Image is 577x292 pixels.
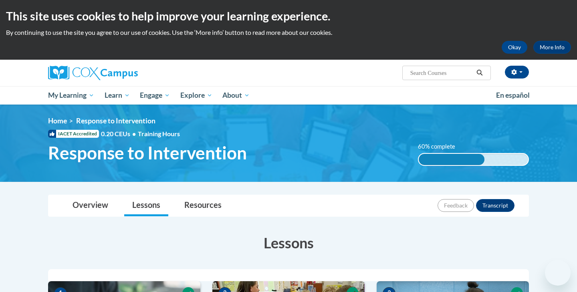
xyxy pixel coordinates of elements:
button: Feedback [438,199,474,212]
img: Cox Campus [48,66,138,80]
div: 60% complete [419,154,484,165]
h2: This site uses cookies to help improve your learning experience. [6,8,571,24]
a: Resources [176,195,230,216]
span: IACET Accredited [48,130,99,138]
span: Training Hours [138,130,180,137]
a: Overview [65,195,116,216]
span: About [222,91,250,100]
iframe: Button to launch messaging window [545,260,571,286]
a: Cox Campus [48,66,200,80]
span: My Learning [48,91,94,100]
a: Lessons [124,195,168,216]
button: Account Settings [505,66,529,79]
h3: Lessons [48,233,529,253]
a: Learn [99,86,135,105]
input: Search Courses [410,68,474,78]
span: Response to Intervention [76,117,155,125]
a: My Learning [43,86,99,105]
button: Transcript [476,199,514,212]
span: Response to Intervention [48,142,247,163]
label: 60% complete [418,142,464,151]
a: More Info [533,41,571,54]
a: Home [48,117,67,125]
span: Explore [180,91,212,100]
a: About [218,86,255,105]
span: Learn [105,91,130,100]
a: Engage [135,86,175,105]
span: Engage [140,91,170,100]
div: Main menu [36,86,541,105]
button: Search [474,68,486,78]
span: • [132,130,136,137]
span: En español [496,91,530,99]
a: Explore [175,86,218,105]
span: 0.20 CEUs [101,129,138,138]
a: En español [491,87,535,104]
p: By continuing to use the site you agree to our use of cookies. Use the ‘More info’ button to read... [6,28,571,37]
button: Okay [502,41,527,54]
